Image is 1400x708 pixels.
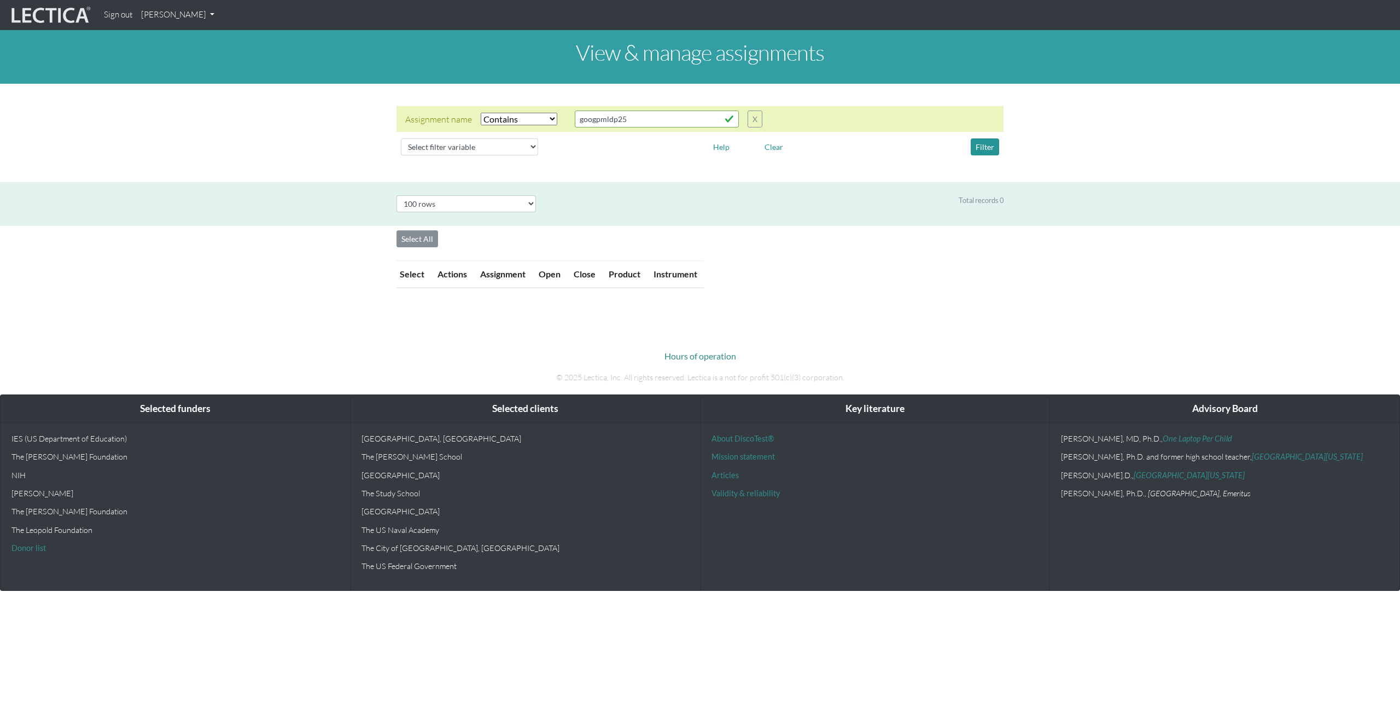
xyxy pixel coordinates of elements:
th: Actions [431,261,474,288]
a: Donor list [11,543,46,553]
a: [GEOGRAPHIC_DATA][US_STATE] [1252,452,1363,461]
p: [GEOGRAPHIC_DATA] [361,507,689,516]
th: Assignment [474,261,532,288]
p: The Study School [361,489,689,498]
button: Select All [396,230,438,247]
button: X [748,111,762,127]
th: Instrument [647,261,704,288]
div: Key literature [701,395,1050,423]
p: [GEOGRAPHIC_DATA] [361,471,689,480]
img: lecticalive [9,5,91,26]
div: Selected clients [351,395,700,423]
a: Help [708,141,734,151]
a: [PERSON_NAME] [137,4,219,26]
a: One Laptop Per Child [1163,434,1232,443]
button: Clear [760,138,788,155]
p: © 2025 Lectica, Inc. All rights reserved. Lectica is a not for profit 501(c)(3) corporation. [396,372,1004,384]
div: Selected funders [1,395,350,423]
p: The [PERSON_NAME] Foundation [11,452,339,461]
div: Total records 0 [959,195,1004,206]
button: Help [708,138,734,155]
a: Articles [711,471,739,480]
th: Product [602,261,647,288]
div: Advisory Board [1050,395,1399,423]
a: About DiscoTest® [711,434,774,443]
div: Assignment name [405,113,472,126]
a: [GEOGRAPHIC_DATA][US_STATE] [1134,471,1245,480]
p: The US Naval Academy [361,525,689,535]
a: Mission statement [711,452,775,461]
p: [PERSON_NAME] [11,489,339,498]
em: , [GEOGRAPHIC_DATA], Emeritus [1145,489,1251,498]
p: The US Federal Government [361,561,689,571]
p: [GEOGRAPHIC_DATA], [GEOGRAPHIC_DATA] [361,434,689,443]
p: The [PERSON_NAME] Foundation [11,507,339,516]
a: Sign out [100,4,137,26]
p: [PERSON_NAME].D., [1061,471,1389,480]
p: NIH [11,471,339,480]
a: Hours of operation [664,351,736,361]
p: The Leopold Foundation [11,525,339,535]
p: [PERSON_NAME], Ph.D. [1061,489,1389,498]
p: The [PERSON_NAME] School [361,452,689,461]
button: Filter [971,138,999,155]
p: IES (US Department of Education) [11,434,339,443]
p: [PERSON_NAME], MD, Ph.D., [1061,434,1389,443]
p: The City of [GEOGRAPHIC_DATA], [GEOGRAPHIC_DATA] [361,543,689,553]
p: [PERSON_NAME], Ph.D. and former high school teacher, [1061,452,1389,461]
th: Open [532,261,567,288]
th: Close [567,261,602,288]
th: Select [396,261,431,288]
a: Validity & reliability [711,489,780,498]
